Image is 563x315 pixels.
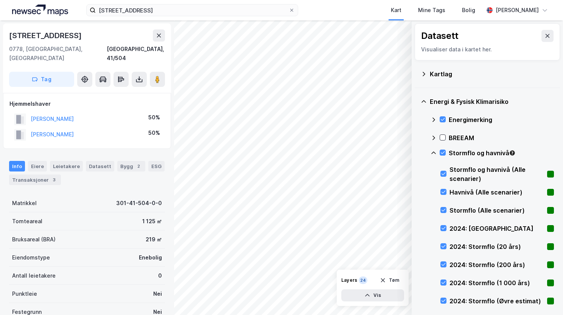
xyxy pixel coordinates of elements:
[12,289,37,298] div: Punktleie
[12,217,42,226] div: Tomteareal
[462,6,475,15] div: Bolig
[421,30,459,42] div: Datasett
[117,161,145,171] div: Bygg
[430,69,554,79] div: Kartlag
[12,199,37,208] div: Matrikkel
[449,278,544,287] div: 2024: Stormflo (1 000 års)
[449,260,544,269] div: 2024: Stormflo (200 års)
[148,113,160,122] div: 50%
[9,45,107,63] div: 0778, [GEOGRAPHIC_DATA], [GEOGRAPHIC_DATA]
[449,148,554,157] div: Stormflo og havnivå
[146,235,162,244] div: 219 ㎡
[418,6,445,15] div: Mine Tags
[50,176,58,184] div: 3
[449,133,554,142] div: BREEAM
[341,289,404,301] button: Vis
[12,5,68,16] img: logo.a4113a55bc3d86da70a041830d287a7e.svg
[496,6,539,15] div: [PERSON_NAME]
[391,6,401,15] div: Kart
[449,165,544,183] div: Stormflo og havnivå (Alle scenarier)
[9,29,83,42] div: [STREET_ADDRESS]
[375,274,404,286] button: Tøm
[50,161,83,171] div: Leietakere
[449,188,544,197] div: Havnivå (Alle scenarier)
[430,97,554,106] div: Energi & Fysisk Klimarisiko
[153,289,162,298] div: Nei
[139,253,162,262] div: Enebolig
[28,161,47,171] div: Eiere
[341,277,357,283] div: Layers
[135,162,142,170] div: 2
[148,161,165,171] div: ESG
[9,174,61,185] div: Transaksjoner
[509,150,516,156] div: Tooltip anchor
[449,242,544,251] div: 2024: Stormflo (20 års)
[449,296,544,306] div: 2024: Stormflo (Øvre estimat)
[9,72,74,87] button: Tag
[9,161,25,171] div: Info
[421,45,554,54] div: Visualiser data i kartet her.
[449,206,544,215] div: Stormflo (Alle scenarier)
[86,161,114,171] div: Datasett
[116,199,162,208] div: 301-41-504-0-0
[449,115,554,124] div: Energimerking
[359,276,367,284] div: 24
[525,279,563,315] iframe: Chat Widget
[449,224,544,233] div: 2024: [GEOGRAPHIC_DATA]
[12,235,56,244] div: Bruksareal (BRA)
[107,45,165,63] div: [GEOGRAPHIC_DATA], 41/504
[96,5,289,16] input: Søk på adresse, matrikkel, gårdeiere, leietakere eller personer
[12,271,56,280] div: Antall leietakere
[158,271,162,280] div: 0
[12,253,50,262] div: Eiendomstype
[148,128,160,137] div: 50%
[142,217,162,226] div: 1 125 ㎡
[9,99,165,108] div: Hjemmelshaver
